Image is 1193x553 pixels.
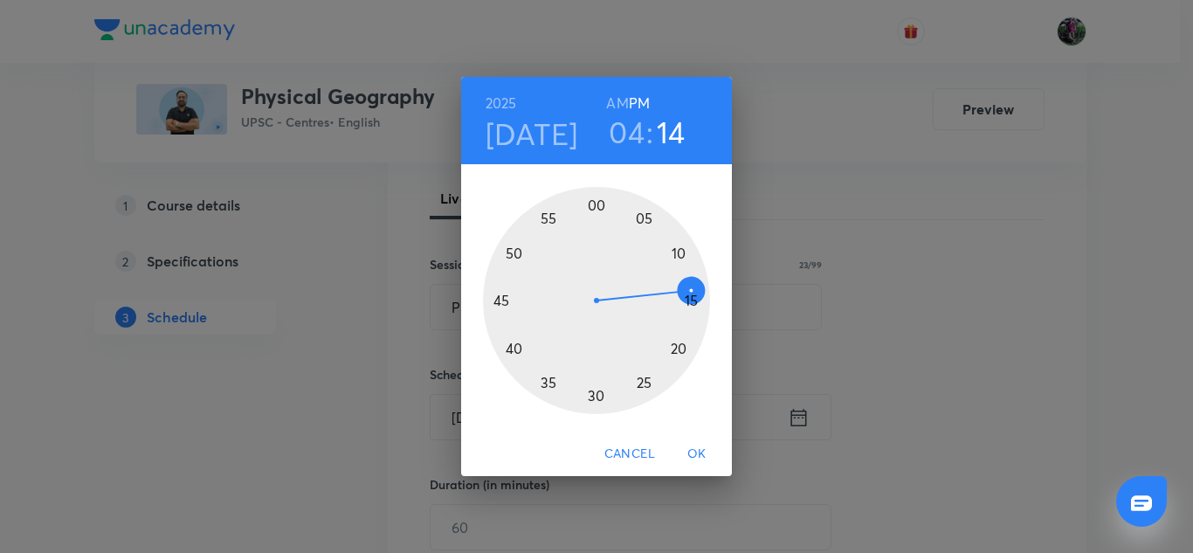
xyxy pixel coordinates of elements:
[669,438,725,470] button: OK
[486,115,578,152] button: [DATE]
[646,114,653,150] h3: :
[597,438,662,470] button: Cancel
[604,443,655,465] span: Cancel
[606,91,628,115] button: AM
[657,114,686,150] button: 14
[629,91,650,115] button: PM
[676,443,718,465] span: OK
[609,114,645,150] button: 04
[486,91,517,115] button: 2025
